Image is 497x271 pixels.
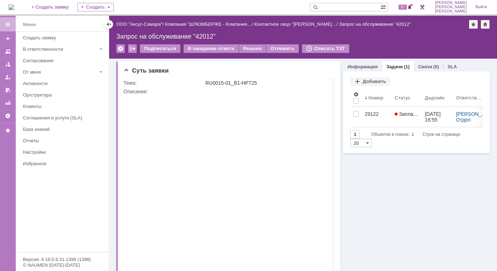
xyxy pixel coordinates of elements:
img: logo [9,4,14,10]
div: Избранное [23,161,97,166]
div: Статус [395,95,410,100]
div: Соглашения и услуги (SLA) [23,115,104,120]
a: Информация [347,64,377,69]
div: Оргструктура [23,92,104,98]
div: Меню [23,20,36,29]
a: Активности [20,78,107,89]
div: От меня [23,69,97,75]
span: Настройки [353,92,359,97]
a: Мои согласования [2,84,14,96]
div: Клиенты [23,104,104,109]
th: Дедлайн [422,89,453,107]
div: База знаний [23,127,104,132]
a: Контактное лицо "[PERSON_NAME]… [254,21,337,27]
a: Отчеты [20,135,107,146]
span: [PERSON_NAME] [435,5,467,9]
a: [DATE] 16:55 [422,107,453,127]
a: Настройки [2,110,14,122]
div: В ответственности [23,46,97,52]
div: Согласования [23,58,104,63]
div: / [165,21,254,27]
a: Связи [418,64,432,69]
span: 97 [399,5,407,10]
a: Заявки в моей ответственности [2,59,14,70]
span: Запланирована [395,111,435,117]
div: Запрос на обслуживание "42012" [339,21,411,27]
div: Сделать домашней страницей [481,20,489,29]
div: Описание: [123,89,374,94]
div: Номер [368,95,383,100]
div: / [456,111,487,123]
a: Заявки на командах [2,46,14,57]
a: ООО "Аксус-Самара" [116,21,162,27]
div: Удалить [116,44,125,53]
div: Версия: 4.18.0.9.31.1398 (1398) [23,257,102,262]
a: Запланирована [392,107,422,127]
div: Тема: [123,80,204,86]
div: Создать [77,3,114,11]
div: Запрос на обслуживание "42012" [116,33,490,40]
a: Создать заявку [20,32,107,43]
a: Перейти в интерфейс администратора [418,3,427,11]
div: (1) [404,64,410,69]
div: © NAUMEN [DATE]-[DATE] [23,263,102,267]
div: Добавить в избранное [469,20,478,29]
a: Клиенты [20,101,107,112]
i: Строк на странице: [371,130,461,139]
span: [PERSON_NAME] [435,1,467,5]
a: 29122 [362,107,392,127]
div: (0) [433,64,439,69]
span: Объектов в списке: [371,132,409,137]
a: Задачи [386,64,403,69]
a: Мои заявки [2,72,14,83]
a: Оргструктура [20,89,107,100]
a: Создать заявку [2,33,14,44]
div: 1 [411,130,414,139]
a: Согласования [20,55,107,66]
span: Суть заявки [123,67,169,74]
div: / [116,21,165,27]
div: Создать заявку [23,35,104,40]
span: [PERSON_NAME] [435,9,467,14]
div: / [254,21,339,27]
th: Статус [392,89,422,107]
div: RU0015-01_B1-HP725 [205,80,372,86]
a: Отчеты [2,97,14,109]
div: Дедлайн [425,95,444,100]
div: Ответственный [456,95,482,100]
th: Ответственный [453,89,490,107]
div: Работа с массовостью [128,44,137,53]
div: Активности [23,81,104,86]
a: Перейти на домашнюю страницу [9,4,14,10]
a: SLA [448,64,457,69]
a: Соглашения и услуги (SLA) [20,112,107,123]
div: Отчеты [23,138,104,143]
th: Номер [362,89,392,107]
a: Компания "ШЛЮМБЕРЖЕ - Компания… [165,21,252,27]
a: База знаний [20,124,107,135]
div: Настройки [23,149,104,155]
span: Расширенный поиск [380,3,388,10]
div: Скрыть меню [104,20,113,29]
a: Настройки [20,147,107,158]
div: 29122 [365,111,389,117]
div: [DATE] 16:55 [425,111,442,123]
a: Отдел поддержки пользователей [456,117,491,134]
